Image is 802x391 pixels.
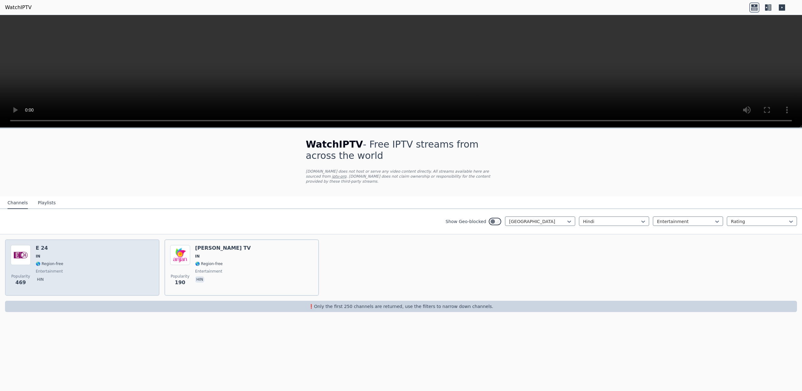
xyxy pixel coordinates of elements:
a: iptv-org [332,174,346,179]
span: entertainment [36,269,63,274]
span: 469 [15,279,26,286]
span: Popularity [171,274,190,279]
p: ❗️Only the first 250 channels are returned, use the filters to narrow down channels. [8,303,794,310]
p: hin [195,276,205,283]
img: Anjan TV [170,245,190,265]
img: E 24 [11,245,31,265]
h6: [PERSON_NAME] TV [195,245,251,251]
a: WatchIPTV [5,4,32,11]
span: entertainment [195,269,222,274]
span: IN [195,254,200,259]
span: IN [36,254,40,259]
label: Show Geo-blocked [445,218,486,225]
p: [DOMAIN_NAME] does not host or serve any video content directly. All streams available here are s... [306,169,496,184]
p: hin [36,276,45,283]
span: 🌎 Region-free [36,261,63,266]
h1: - Free IPTV streams from across the world [306,139,496,161]
span: Popularity [11,274,30,279]
button: Playlists [38,197,56,209]
span: 190 [175,279,185,286]
button: Channels [8,197,28,209]
span: 🌎 Region-free [195,261,223,266]
h6: E 24 [36,245,63,251]
span: WatchIPTV [306,139,363,150]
